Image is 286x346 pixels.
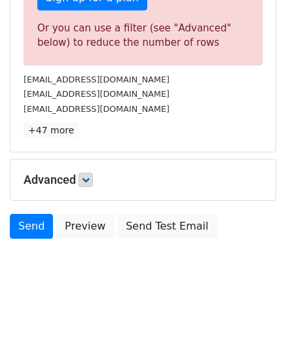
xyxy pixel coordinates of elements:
small: [EMAIL_ADDRESS][DOMAIN_NAME] [24,75,170,84]
div: Or you can use a filter (see "Advanced" below) to reduce the number of rows [37,21,249,50]
a: Preview [56,214,114,239]
a: +47 more [24,122,79,139]
small: [EMAIL_ADDRESS][DOMAIN_NAME] [24,104,170,114]
h5: Advanced [24,173,262,187]
a: Send Test Email [117,214,217,239]
a: Send [10,214,53,239]
small: [EMAIL_ADDRESS][DOMAIN_NAME] [24,89,170,99]
iframe: Chat Widget [221,283,286,346]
